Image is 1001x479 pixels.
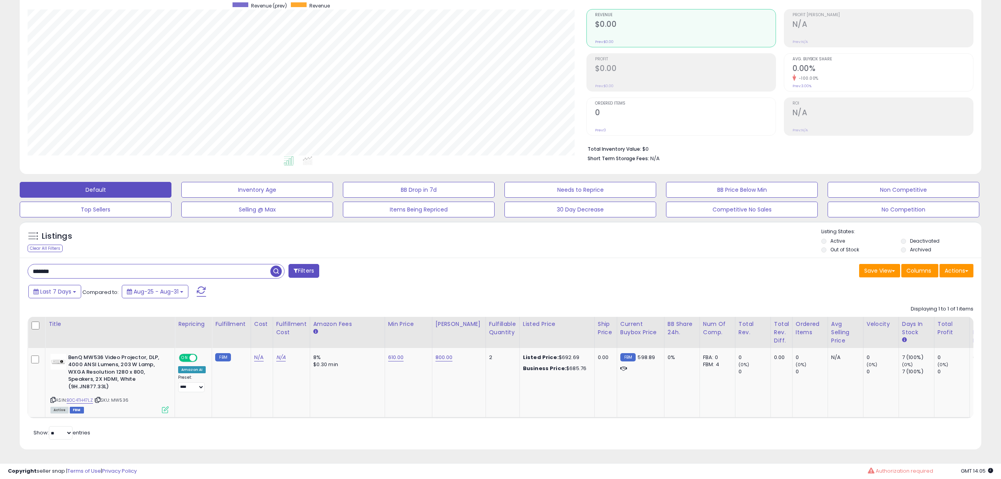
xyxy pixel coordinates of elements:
span: Compared to: [82,288,119,296]
small: -100.00% [796,75,819,81]
div: Amazon AI [178,366,206,373]
span: Ordered Items [595,101,776,106]
button: Last 7 Days [28,285,81,298]
div: $685.76 [523,365,588,372]
div: Avg Selling Price [831,320,860,345]
small: Prev: N/A [793,39,808,44]
span: 2025-09-8 14:05 GMT [961,467,993,475]
small: (0%) [938,361,949,368]
span: 598.89 [638,354,655,361]
div: Total Profit Diff. [973,320,988,345]
a: Terms of Use [67,467,101,475]
a: N/A [276,354,286,361]
div: 0 [796,368,828,375]
button: 30 Day Decrease [504,202,656,217]
div: seller snap | | [8,468,137,475]
label: Deactivated [910,238,940,244]
div: Preset: [178,375,206,393]
div: 2 [489,354,514,361]
span: Show: entries [33,429,90,436]
a: N/A [254,354,264,361]
button: No Competition [828,202,979,217]
div: Fulfillable Quantity [489,320,516,337]
button: Inventory Age [181,182,333,198]
div: Days In Stock [902,320,931,337]
h2: $0.00 [595,20,776,30]
span: Last 7 Days [40,288,71,296]
h2: 0 [595,108,776,119]
small: Prev: N/A [793,128,808,133]
div: $692.69 [523,354,588,361]
span: Revenue [595,13,776,17]
div: 0 [796,354,828,361]
button: Save View [859,264,900,277]
span: FBM [70,407,84,414]
small: Prev: 3.00% [793,84,811,88]
h2: 0.00% [793,64,973,75]
div: Repricing [178,320,208,328]
div: 0.00 [973,354,986,361]
h5: Listings [42,231,72,242]
small: Amazon Fees. [313,328,318,335]
small: (0%) [902,361,913,368]
small: Prev: 0 [595,128,606,133]
a: B0C4TH47LZ [67,397,93,404]
small: (0%) [867,361,878,368]
div: Num of Comp. [703,320,732,337]
strong: Copyright [8,467,37,475]
a: 610.00 [388,354,404,361]
div: 0 [867,354,899,361]
button: Columns [901,264,938,277]
label: Archived [910,246,931,253]
span: Aug-25 - Aug-31 [134,288,179,296]
div: 7 (100%) [902,368,934,375]
div: Ordered Items [796,320,824,337]
div: $0.30 min [313,361,379,368]
div: Cost [254,320,270,328]
button: Selling @ Max [181,202,333,217]
small: Prev: $0.00 [595,39,614,44]
a: 800.00 [435,354,453,361]
p: Listing States: [821,228,981,236]
div: 0 [867,368,899,375]
button: Aug-25 - Aug-31 [122,285,188,298]
h2: N/A [793,20,973,30]
div: 0 [739,354,770,361]
button: Filters [288,264,319,278]
span: Columns [906,267,931,275]
div: 8% [313,354,379,361]
div: Velocity [867,320,895,328]
span: Avg. Buybox Share [793,57,973,62]
button: Top Sellers [20,202,171,217]
div: 0 [739,368,770,375]
div: Fulfillment Cost [276,320,307,337]
div: Displaying 1 to 1 of 1 items [911,305,973,313]
li: $0 [588,144,968,153]
div: Title [48,320,171,328]
div: Current Buybox Price [620,320,661,337]
small: FBM [620,353,636,361]
label: Active [830,238,845,244]
div: Listed Price [523,320,591,328]
span: ROI [793,101,973,106]
div: Amazon Fees [313,320,381,328]
h2: N/A [793,108,973,119]
small: (0%) [739,361,750,368]
span: All listings currently available for purchase on Amazon [50,407,69,414]
div: Min Price [388,320,429,328]
div: Total Profit [938,320,966,337]
div: 0.00 [774,354,786,361]
div: FBM: 4 [703,361,729,368]
b: Listed Price: [523,354,559,361]
label: Out of Stock [830,246,859,253]
img: 21Vh3SNCpnL._SL40_.jpg [50,354,66,370]
div: Total Rev. [739,320,767,337]
button: BB Price Below Min [666,182,818,198]
div: 0 [938,354,969,361]
span: N/A [650,155,660,162]
button: Non Competitive [828,182,979,198]
button: BB Drop in 7d [343,182,495,198]
div: Fulfillment [215,320,247,328]
div: N/A [831,354,857,361]
span: Profit [PERSON_NAME] [793,13,973,17]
